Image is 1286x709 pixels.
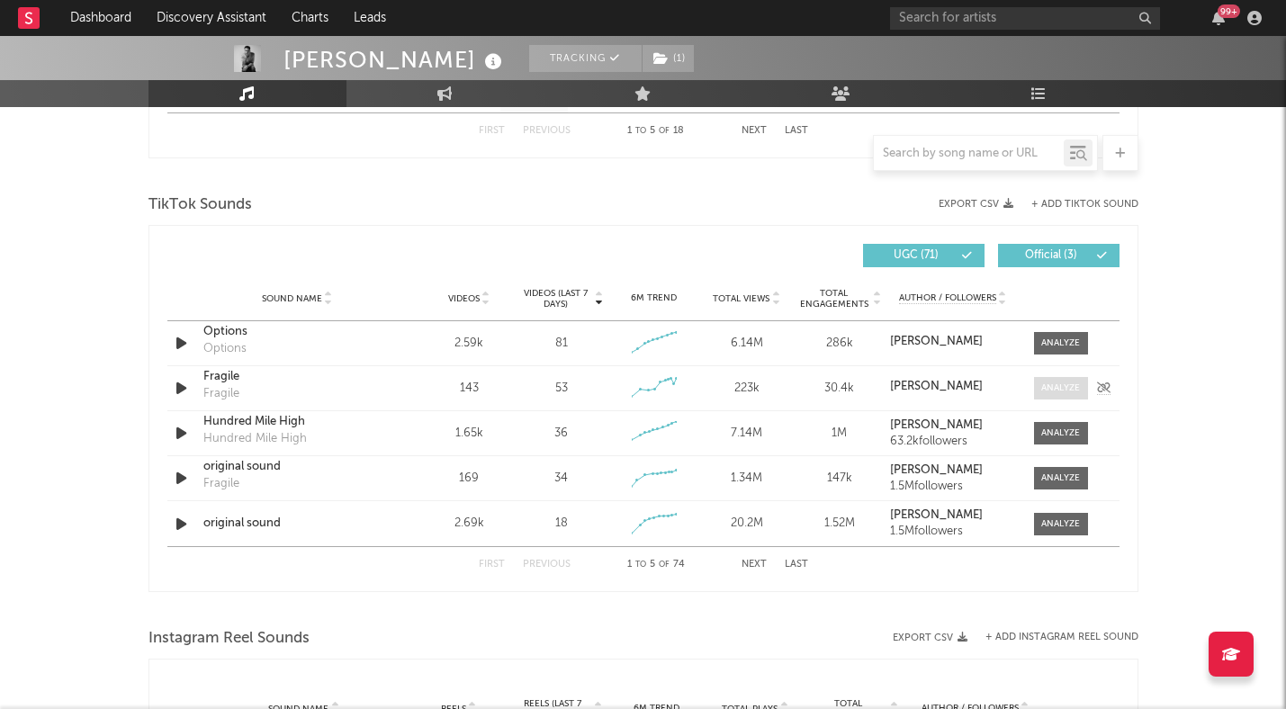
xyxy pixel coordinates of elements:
button: Official(3) [998,244,1120,267]
div: 63.2k followers [890,435,1015,448]
div: 99 + [1218,4,1240,18]
div: 53 [555,380,568,398]
button: + Add Instagram Reel Sound [985,633,1138,642]
div: 81 [555,335,568,353]
span: TikTok Sounds [148,194,252,216]
div: 2.69k [427,515,511,533]
div: 1 5 18 [607,121,706,142]
div: 36 [554,425,568,443]
a: [PERSON_NAME] [890,419,1015,432]
div: 1.65k [427,425,511,443]
div: 18 [555,515,568,533]
button: Last [785,560,808,570]
div: 2.59k [427,335,511,353]
div: 169 [427,470,511,488]
span: Official ( 3 ) [1010,250,1093,261]
div: 1M [797,425,881,443]
div: 20.2M [705,515,788,533]
span: of [659,127,670,135]
button: Export CSV [893,633,967,643]
div: Hundred Mile High [203,430,307,448]
span: Author / Followers [899,292,996,304]
span: to [635,561,646,569]
button: Previous [523,126,571,136]
div: 1 5 74 [607,554,706,576]
div: Options [203,340,247,358]
span: of [659,561,670,569]
div: [PERSON_NAME] [283,45,507,75]
a: [PERSON_NAME] [890,381,1015,393]
button: + Add TikTok Sound [1031,200,1138,210]
span: ( 1 ) [642,45,695,72]
div: 143 [427,380,511,398]
div: 6.14M [705,335,788,353]
span: Instagram Reel Sounds [148,628,310,650]
button: Next [742,126,767,136]
div: 286k [797,335,881,353]
a: Options [203,323,391,341]
span: to [635,127,646,135]
div: + Add Instagram Reel Sound [967,633,1138,642]
div: 6M Trend [612,292,696,305]
a: [PERSON_NAME] [890,509,1015,522]
span: Total Engagements [797,288,870,310]
a: [PERSON_NAME] [890,464,1015,477]
span: UGC ( 71 ) [875,250,958,261]
strong: [PERSON_NAME] [890,381,983,392]
div: 1.5M followers [890,480,1015,493]
div: 30.4k [797,380,881,398]
div: 34 [554,470,568,488]
a: Fragile [203,368,391,386]
div: Fragile [203,385,239,403]
button: (1) [643,45,694,72]
div: 223k [705,380,788,398]
a: [PERSON_NAME] [890,336,1015,348]
input: Search for artists [890,7,1160,30]
button: + Add TikTok Sound [1013,200,1138,210]
div: 1.52M [797,515,881,533]
strong: [PERSON_NAME] [890,336,983,347]
a: Hundred Mile High [203,413,391,431]
span: Videos (last 7 days) [519,288,592,310]
div: 1.34M [705,470,788,488]
a: original sound [203,515,391,533]
button: 99+ [1212,11,1225,25]
span: Videos [448,293,480,304]
div: 7.14M [705,425,788,443]
button: Export CSV [939,199,1013,210]
strong: [PERSON_NAME] [890,464,983,476]
button: First [479,560,505,570]
div: Fragile [203,475,239,493]
a: original sound [203,458,391,476]
span: Total Views [713,293,769,304]
div: 147k [797,470,881,488]
input: Search by song name or URL [874,147,1064,161]
span: Sound Name [262,293,322,304]
button: Next [742,560,767,570]
strong: [PERSON_NAME] [890,419,983,431]
button: First [479,126,505,136]
button: UGC(71) [863,244,985,267]
button: Tracking [529,45,642,72]
strong: [PERSON_NAME] [890,509,983,521]
button: Previous [523,560,571,570]
button: Last [785,126,808,136]
div: 1.5M followers [890,525,1015,538]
